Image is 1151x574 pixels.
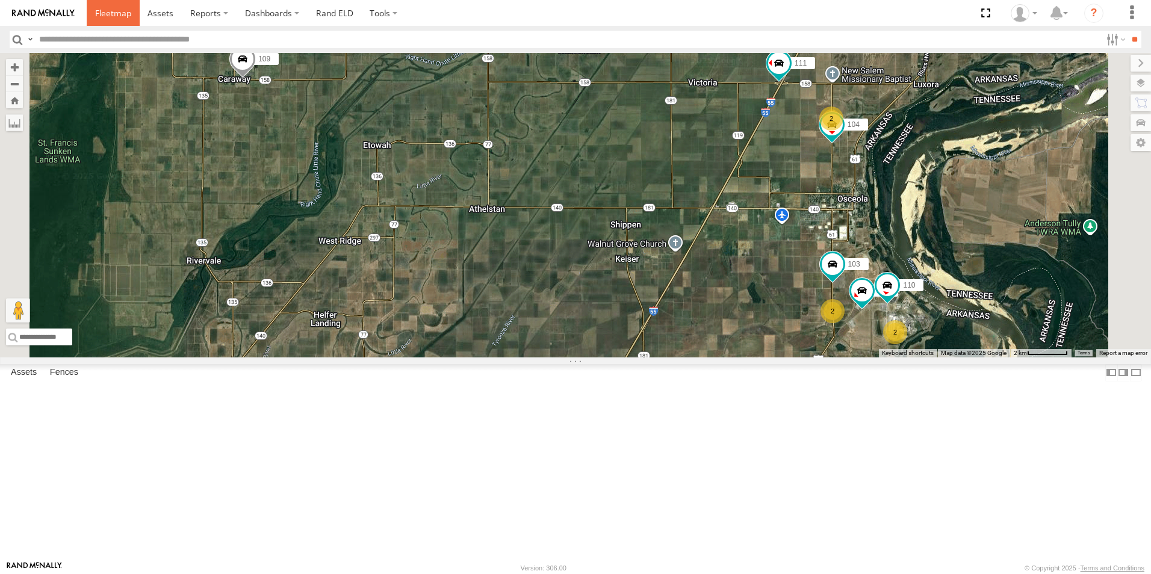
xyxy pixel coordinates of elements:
[1131,134,1151,151] label: Map Settings
[6,114,23,131] label: Measure
[521,564,566,572] div: Version: 306.00
[5,364,43,381] label: Assets
[1014,350,1027,356] span: 2 km
[1010,349,1072,357] button: Map Scale: 2 km per 64 pixels
[1025,564,1144,572] div: © Copyright 2025 -
[848,261,860,269] span: 103
[795,59,807,67] span: 111
[1084,4,1103,23] i: ?
[6,92,23,108] button: Zoom Home
[6,59,23,75] button: Zoom in
[848,120,860,129] span: 104
[882,349,934,357] button: Keyboard shortcuts
[1081,564,1144,572] a: Terms and Conditions
[1102,31,1128,48] label: Search Filter Options
[1105,364,1117,381] label: Dock Summary Table to the Left
[1130,364,1142,381] label: Hide Summary Table
[821,299,845,323] div: 2
[7,562,62,574] a: Visit our Website
[903,281,915,289] span: 110
[941,350,1007,356] span: Map data ©2025 Google
[819,106,843,131] div: 2
[6,298,30,322] button: Drag Pegman onto the map to open Street View
[6,75,23,92] button: Zoom out
[1078,351,1090,356] a: Terms (opens in new tab)
[1117,364,1129,381] label: Dock Summary Table to the Right
[1099,350,1147,356] a: Report a map error
[25,31,35,48] label: Search Query
[12,9,75,17] img: rand-logo.svg
[883,320,907,344] div: 2
[1007,4,1041,22] div: Craig King
[258,55,270,63] span: 109
[44,364,84,381] label: Fences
